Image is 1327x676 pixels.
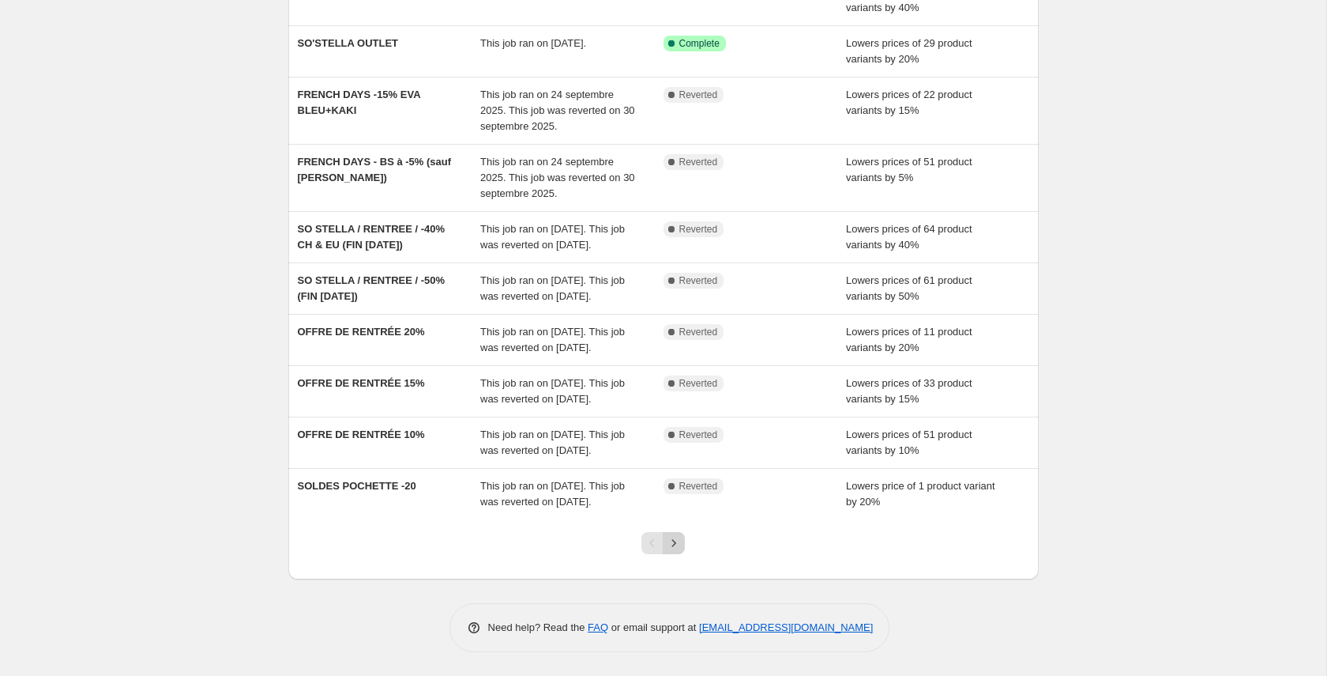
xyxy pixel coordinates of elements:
span: OFFRE DE RENTRÉE 20% [298,326,425,338]
span: Reverted [679,89,718,101]
span: This job ran on [DATE]. This job was reverted on [DATE]. [480,223,625,251]
span: Lowers prices of 64 product variants by 40% [846,223,972,251]
span: Reverted [679,223,718,236]
span: Lowers prices of 11 product variants by 20% [846,326,972,353]
span: Need help? Read the [488,621,588,633]
span: This job ran on [DATE]. This job was reverted on [DATE]. [480,377,625,405]
span: SO STELLA / RENTREE / -50% (FIN [DATE]) [298,274,445,302]
span: OFFRE DE RENTRÉE 10% [298,429,425,440]
span: SO STELLA / RENTREE / -40% CH & EU (FIN [DATE]) [298,223,445,251]
span: Reverted [679,326,718,338]
span: Reverted [679,480,718,493]
span: Reverted [679,274,718,287]
span: Reverted [679,377,718,390]
span: OFFRE DE RENTRÉE 15% [298,377,425,389]
span: Reverted [679,156,718,168]
span: FRENCH DAYS - BS à -5% (sauf [PERSON_NAME]) [298,156,452,183]
span: This job ran on [DATE]. [480,37,586,49]
span: Lowers prices of 51 product variants by 5% [846,156,972,183]
span: This job ran on [DATE]. This job was reverted on [DATE]. [480,274,625,302]
span: This job ran on [DATE]. This job was reverted on [DATE]. [480,429,625,456]
span: Lowers price of 1 product variant by 20% [846,480,995,508]
span: This job ran on [DATE]. This job was reverted on [DATE]. [480,326,625,353]
span: FRENCH DAYS -15% EVA BLEU+KAKI [298,89,421,116]
a: [EMAIL_ADDRESS][DOMAIN_NAME] [699,621,873,633]
button: Next [663,532,685,554]
span: Lowers prices of 61 product variants by 50% [846,274,972,302]
span: SOLDES POCHETTE -20 [298,480,416,492]
span: This job ran on 24 septembre 2025. This job was reverted on 30 septembre 2025. [480,156,635,199]
span: Lowers prices of 33 product variants by 15% [846,377,972,405]
span: Complete [679,37,720,50]
span: Lowers prices of 22 product variants by 15% [846,89,972,116]
span: Lowers prices of 29 product variants by 20% [846,37,972,65]
span: Lowers prices of 51 product variants by 10% [846,429,972,456]
span: or email support at [608,621,699,633]
nav: Pagination [641,532,685,554]
span: This job ran on [DATE]. This job was reverted on [DATE]. [480,480,625,508]
span: Reverted [679,429,718,441]
a: FAQ [588,621,608,633]
span: SO'STELLA OUTLET [298,37,399,49]
span: This job ran on 24 septembre 2025. This job was reverted on 30 septembre 2025. [480,89,635,132]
